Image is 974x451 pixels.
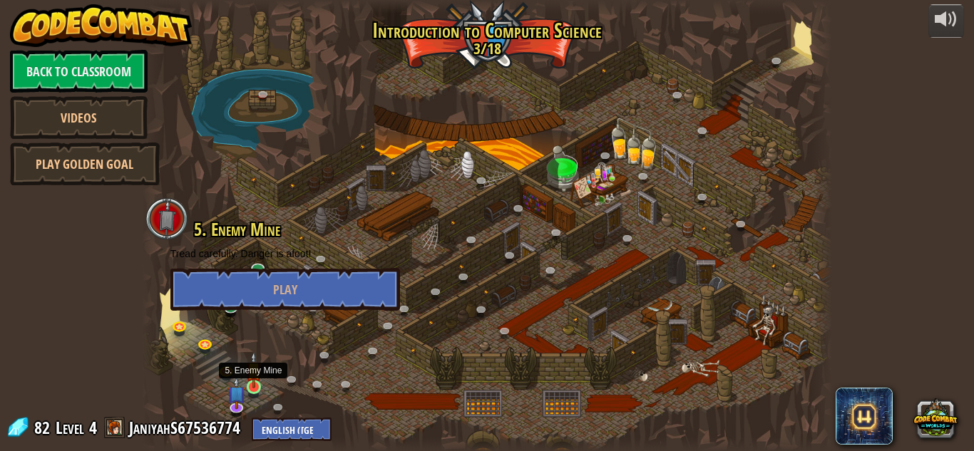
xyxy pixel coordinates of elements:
[10,4,193,47] img: CodeCombat - Learn how to code by playing a game
[129,416,245,439] a: JaniyahS67536774
[10,96,148,139] a: Videos
[10,142,160,185] a: Play Golden Goal
[227,377,245,409] img: level-banner-unstarted-subscriber.png
[273,281,297,299] span: Play
[89,416,97,439] span: 4
[170,268,400,311] button: Play
[34,416,54,439] span: 82
[10,50,148,93] a: Back to Classroom
[170,247,400,261] p: Tread carefully. Danger is afoot!
[194,217,280,242] span: 5. Enemy Mine
[928,4,964,38] button: Adjust volume
[56,416,84,440] span: Level
[246,351,262,388] img: level-banner-started.png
